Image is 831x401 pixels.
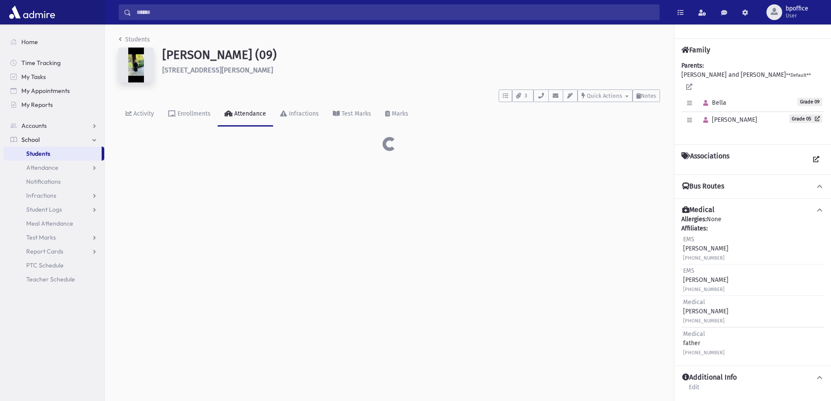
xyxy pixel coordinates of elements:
span: Time Tracking [21,59,61,67]
span: Student Logs [26,206,62,213]
span: [PERSON_NAME] [699,116,757,123]
div: Attendance [233,110,266,117]
span: Notes [641,93,656,99]
h4: Family [681,46,710,54]
span: PTC Schedule [26,261,64,269]
h4: Medical [682,206,715,215]
span: Infractions [26,192,56,199]
a: Time Tracking [3,56,104,70]
span: Accounts [21,122,47,130]
a: Report Cards [3,244,104,258]
span: Medical [683,330,705,338]
button: Notes [633,89,660,102]
span: Test Marks [26,233,56,241]
span: My Appointments [21,87,70,95]
small: [PHONE_NUMBER] [683,287,725,292]
b: Parents: [681,62,704,69]
a: My Appointments [3,84,104,98]
a: My Tasks [3,70,104,84]
h6: [STREET_ADDRESS][PERSON_NAME] [162,66,660,74]
span: Grade 09 [797,98,822,106]
h4: Bus Routes [682,182,724,191]
h4: Associations [681,152,729,168]
div: None [681,215,824,359]
a: Edit [688,382,700,398]
a: Student Logs [3,202,104,216]
a: Attendance [3,161,104,175]
span: EMS [683,236,694,243]
small: [PHONE_NUMBER] [683,255,725,261]
h4: Additional Info [682,373,737,382]
small: [PHONE_NUMBER] [683,350,725,356]
a: Marks [378,102,415,127]
nav: breadcrumb [119,35,150,48]
img: AdmirePro [7,3,57,21]
a: View all Associations [808,152,824,168]
span: Students [26,150,50,158]
div: [PERSON_NAME] [683,266,728,294]
a: Teacher Schedule [3,272,104,286]
div: Marks [390,110,408,117]
a: Accounts [3,119,104,133]
div: Activity [132,110,154,117]
a: Test Marks [3,230,104,244]
a: Meal Attendance [3,216,104,230]
button: Bus Routes [681,182,824,191]
a: Infractions [273,102,326,127]
a: PTC Schedule [3,258,104,272]
a: Enrollments [161,102,218,127]
span: Teacher Schedule [26,275,75,283]
a: Test Marks [326,102,378,127]
span: Bella [699,99,726,106]
button: 3 [512,89,533,102]
a: Attendance [218,102,273,127]
a: My Reports [3,98,104,112]
button: Additional Info [681,373,824,382]
span: School [21,136,40,144]
a: Students [3,147,102,161]
span: My Reports [21,101,53,109]
div: [PERSON_NAME] [683,235,728,262]
button: Quick Actions [578,89,633,102]
a: Infractions [3,189,104,202]
span: bpoffice [786,5,808,12]
b: Allergies: [681,216,707,223]
div: [PERSON_NAME] [683,298,728,325]
small: [PHONE_NUMBER] [683,318,725,324]
span: My Tasks [21,73,46,81]
input: Search [131,4,659,20]
span: 3 [522,92,530,100]
span: Report Cards [26,247,63,255]
h1: [PERSON_NAME] (09) [162,48,660,62]
div: Infractions [287,110,319,117]
span: Home [21,38,38,46]
img: w== [119,48,154,82]
a: Grade 05 [789,114,822,123]
span: Medical [683,298,705,306]
span: EMS [683,267,694,274]
b: Affiliates: [681,225,708,232]
span: Quick Actions [587,93,622,99]
a: Home [3,35,104,49]
button: Medical [681,206,824,215]
div: Test Marks [340,110,371,117]
a: Students [119,36,150,43]
span: Meal Attendance [26,219,73,227]
a: Notifications [3,175,104,189]
a: School [3,133,104,147]
span: Attendance [26,164,58,171]
div: [PERSON_NAME] and [PERSON_NAME] [681,61,824,137]
div: Enrollments [176,110,211,117]
a: Activity [119,102,161,127]
span: Notifications [26,178,61,185]
div: father [683,329,725,357]
span: User [786,12,808,19]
